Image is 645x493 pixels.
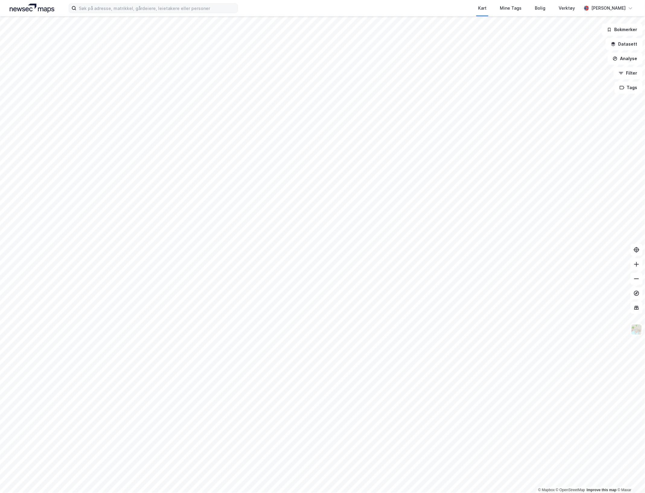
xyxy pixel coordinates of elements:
button: Tags [615,82,643,94]
button: Datasett [606,38,643,50]
div: [PERSON_NAME] [591,5,626,12]
a: OpenStreetMap [556,488,585,492]
img: logo.a4113a55bc3d86da70a041830d287a7e.svg [10,4,54,13]
div: Mine Tags [500,5,522,12]
div: Kart [478,5,487,12]
button: Filter [614,67,643,79]
input: Søk på adresse, matrikkel, gårdeiere, leietakere eller personer [76,4,238,13]
button: Bokmerker [602,24,643,36]
a: Improve this map [587,488,617,492]
div: Verktøy [559,5,575,12]
div: Bolig [535,5,545,12]
iframe: Chat Widget [615,464,645,493]
img: Z [631,324,642,335]
button: Analyse [608,53,643,65]
div: Kontrollprogram for chat [615,464,645,493]
a: Mapbox [538,488,555,492]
